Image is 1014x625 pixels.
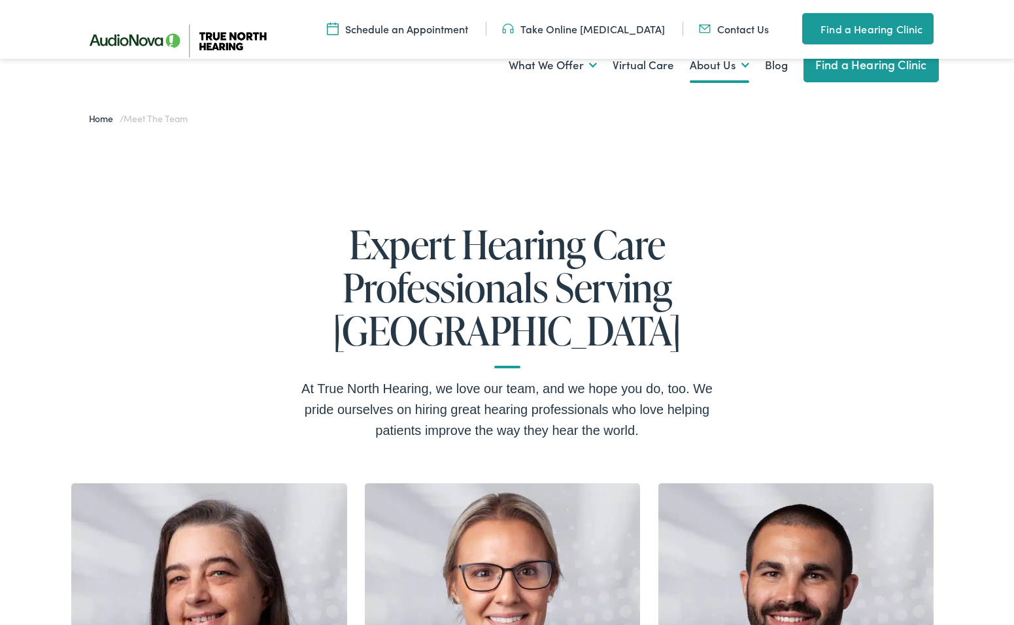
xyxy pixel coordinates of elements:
span: / [89,112,188,125]
a: Take Online [MEDICAL_DATA] [502,22,665,36]
img: Headphones icon in color code ffb348 [502,22,514,36]
a: Contact Us [699,22,769,36]
a: Find a Hearing Clinic [803,47,939,82]
a: Blog [765,41,788,89]
img: utility icon [802,21,814,37]
a: Home [89,112,120,125]
a: Virtual Care [613,41,674,89]
div: At True North Hearing, we love our team, and we hope you do, too. We pride ourselves on hiring gr... [298,378,717,441]
a: About Us [690,41,749,89]
a: Schedule an Appointment [327,22,468,36]
img: Icon symbolizing a calendar in color code ffb348 [327,22,339,36]
span: Meet the Team [124,112,187,125]
a: What We Offer [509,41,597,89]
h1: Expert Hearing Care Professionals Serving [GEOGRAPHIC_DATA] [298,223,717,368]
a: Find a Hearing Clinic [802,13,933,44]
img: Mail icon in color code ffb348, used for communication purposes [699,22,711,36]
